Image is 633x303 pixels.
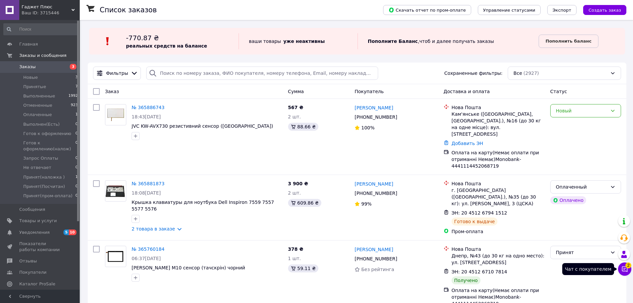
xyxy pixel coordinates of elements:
[452,269,507,274] span: ЭН: 20 4512 6710 7814
[355,256,397,261] span: [PHONE_NUMBER]
[75,140,78,152] span: 0
[105,108,126,121] img: Фото товару
[355,114,397,120] span: [PHONE_NUMBER]
[288,264,318,272] div: 59.11 ₴
[383,5,471,15] button: Скачать отчет по пром-оплате
[23,102,52,108] span: Отмененные
[452,149,545,169] div: Оплата на карту(Немає оплати при отриманні Немає)Monobank-4441114452068719
[452,141,483,146] a: Добавить ЭН
[75,174,78,180] span: 1
[618,262,631,276] button: Чат с покупателем2
[452,228,545,235] div: Пром-оплата
[546,39,591,44] b: Пополнить баланс
[132,123,273,129] a: JVC KW-AVX730 резистивний сенсор ([GEOGRAPHIC_DATA])
[288,123,318,131] div: 88.66 ₴
[288,199,321,207] div: 609.86 ₴
[132,265,245,270] a: [PERSON_NAME] M10 сенсор (тачскрін) чорний
[452,210,507,216] span: ЭН: 20 4512 6794 1512
[444,89,490,94] span: Доставка и оплата
[71,102,78,108] span: 923
[132,200,274,212] a: Крышка клавиатуры для ноутбука Dell Inspiron 7559 7557 5577 5576
[288,105,303,110] span: 567 ₴
[23,184,65,190] span: Принят(Посчитан)
[19,218,57,224] span: Товары и услуги
[22,4,71,10] span: Гаджет Плюс
[19,258,37,264] span: Отзывы
[355,104,393,111] a: [PERSON_NAME]
[550,89,567,94] span: Статус
[452,218,497,226] div: Готово к выдаче
[23,121,60,127] span: Выполнен(Есть)
[288,190,301,196] span: 2 шт.
[513,70,522,76] span: Все
[452,104,545,111] div: Нова Пошта
[577,7,626,12] a: Создать заказ
[106,70,128,76] span: Фильтры
[23,75,38,80] span: Новые
[23,131,71,137] span: Готов к оформлению
[588,8,621,13] span: Создать заказ
[452,111,545,137] div: Кам'янське ([GEOGRAPHIC_DATA], [GEOGRAPHIC_DATA].), №16 (до 30 кг на одне місце): вул. [STREET_AD...
[23,140,75,152] span: Готов к оформлению(налож)
[539,35,598,48] a: Пополнить баланс
[105,246,126,267] a: Фото товару
[68,93,78,99] span: 1992
[452,252,545,266] div: Днепр, №43 (до 30 кг на одно место): ул. [STREET_ADDRESS]
[562,263,614,275] div: Чат с покупателем
[105,250,126,262] img: Фото товару
[583,5,626,15] button: Создать заказ
[523,71,539,76] span: (2927)
[75,165,78,171] span: 0
[132,256,161,261] span: 06:37[DATE]
[19,269,47,275] span: Покупатели
[105,183,126,199] img: Фото товару
[288,89,304,94] span: Сумма
[23,84,46,90] span: Принятые
[556,249,607,256] div: Принят
[239,33,358,49] div: ваши товары
[388,7,466,13] span: Скачать отчет по пром-оплате
[444,70,502,76] span: Сохраненные фильтры:
[23,193,72,199] span: Принят(пром-оплата)
[132,105,164,110] a: № 365886743
[75,184,78,190] span: 0
[452,187,545,207] div: г. [GEOGRAPHIC_DATA] ([GEOGRAPHIC_DATA].), №35 (до 30 кг): ул. [PERSON_NAME], 3 (ЦСКА)
[75,121,78,127] span: 0
[23,174,65,180] span: Принят(наложка )
[100,6,157,14] h1: Список заказов
[132,246,164,252] a: № 365760184
[553,8,571,13] span: Экспорт
[361,267,394,272] span: Без рейтинга
[19,41,38,47] span: Главная
[75,193,78,199] span: 0
[19,64,36,70] span: Заказы
[146,67,378,80] input: Поиск по номеру заказа, ФИО покупателя, номеру телефона, Email, номеру накладной
[105,180,126,202] a: Фото товару
[368,39,418,44] b: Пополните Баланс
[547,5,577,15] button: Экспорт
[355,181,393,187] a: [PERSON_NAME]
[23,155,58,161] span: Запрос Оплаты
[288,114,301,119] span: 2 шт.
[105,89,119,94] span: Заказ
[19,241,61,253] span: Показатели работы компании
[355,191,397,196] span: [PHONE_NUMBER]
[70,64,76,70] span: 3
[132,190,161,196] span: 18:08[DATE]
[23,93,55,99] span: Выполненные
[355,89,384,94] span: Покупатель
[75,75,78,80] span: 3
[550,196,586,204] div: Оплачено
[361,125,374,130] span: 100%
[19,53,66,59] span: Заказы и сообщения
[361,201,371,207] span: 99%
[75,84,78,90] span: 7
[288,256,301,261] span: 1 шт.
[126,43,207,49] b: реальных средств на балансе
[75,131,78,137] span: 0
[75,112,78,118] span: 1
[69,229,76,235] span: 10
